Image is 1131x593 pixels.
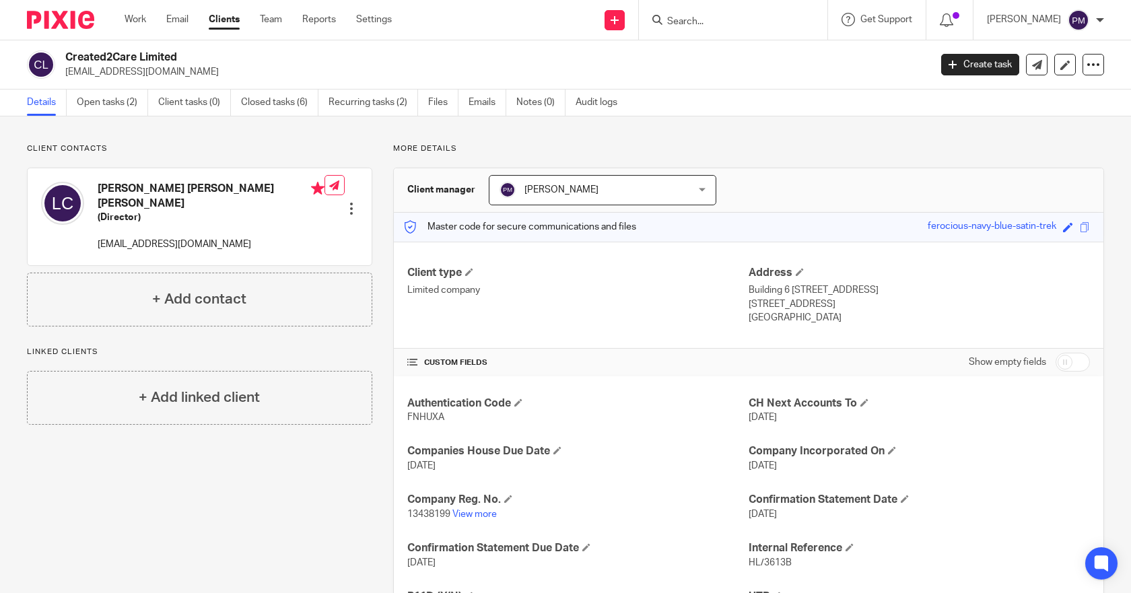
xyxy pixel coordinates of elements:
input: Search [666,16,787,28]
p: [EMAIL_ADDRESS][DOMAIN_NAME] [65,65,921,79]
span: [DATE] [749,510,777,519]
span: [DATE] [749,413,777,422]
span: 13438199 [407,510,450,519]
h4: CH Next Accounts To [749,396,1090,411]
h4: Client type [407,266,749,280]
span: Get Support [860,15,912,24]
p: [STREET_ADDRESS] [749,298,1090,311]
p: Linked clients [27,347,372,357]
a: Reports [302,13,336,26]
span: [DATE] [407,558,436,567]
a: Notes (0) [516,90,565,116]
p: [PERSON_NAME] [987,13,1061,26]
span: [PERSON_NAME] [524,185,598,195]
h4: Internal Reference [749,541,1090,555]
a: Settings [356,13,392,26]
p: Master code for secure communications and files [404,220,636,234]
h4: Companies House Due Date [407,444,749,458]
h4: Address [749,266,1090,280]
h3: Client manager [407,183,475,197]
a: Client tasks (0) [158,90,231,116]
img: svg%3E [500,182,516,198]
p: Limited company [407,283,749,297]
h4: Confirmation Statement Date [749,493,1090,507]
p: More details [393,143,1104,154]
p: [GEOGRAPHIC_DATA] [749,311,1090,324]
span: [DATE] [749,461,777,470]
h2: Created2Care Limited [65,50,750,65]
a: Clients [209,13,240,26]
h4: Company Incorporated On [749,444,1090,458]
p: [EMAIL_ADDRESS][DOMAIN_NAME] [98,238,324,251]
h4: Company Reg. No. [407,493,749,507]
a: Create task [941,54,1019,75]
p: Building 6 [STREET_ADDRESS] [749,283,1090,297]
a: Recurring tasks (2) [329,90,418,116]
span: [DATE] [407,461,436,470]
h4: [PERSON_NAME] [PERSON_NAME] [PERSON_NAME] [98,182,324,211]
h4: Authentication Code [407,396,749,411]
span: FNHUXA [407,413,444,422]
h4: CUSTOM FIELDS [407,357,749,368]
label: Show empty fields [969,355,1046,369]
a: Details [27,90,67,116]
h4: + Add linked client [139,387,260,408]
a: Work [125,13,146,26]
a: Email [166,13,188,26]
a: View more [452,510,497,519]
img: Pixie [27,11,94,29]
a: Files [428,90,458,116]
img: svg%3E [1068,9,1089,31]
p: Client contacts [27,143,372,154]
img: svg%3E [27,50,55,79]
h5: (Director) [98,211,324,224]
h4: Confirmation Statement Due Date [407,541,749,555]
a: Open tasks (2) [77,90,148,116]
a: Audit logs [576,90,627,116]
a: Emails [469,90,506,116]
div: ferocious-navy-blue-satin-trek [928,219,1056,235]
img: svg%3E [41,182,84,225]
a: Team [260,13,282,26]
i: Primary [311,182,324,195]
span: HL/3613B [749,558,792,567]
h4: + Add contact [152,289,246,310]
a: Closed tasks (6) [241,90,318,116]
